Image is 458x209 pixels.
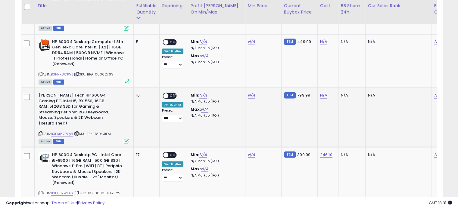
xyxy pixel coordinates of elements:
[53,79,64,85] span: FBM
[39,39,129,84] div: ASIN:
[39,39,51,51] img: 51LrLNmRD6L._SL40_.jpg
[39,79,52,85] span: All listings currently available for purchase on Amazon
[136,2,157,15] div: Fulfillable Quantity
[434,2,457,15] div: Fulfillment Cost
[434,39,441,45] a: N/A
[320,152,332,158] a: 246.10
[191,173,241,177] p: N/A Markup (ROI)
[320,39,327,45] a: N/A
[191,46,241,50] p: N/A Markup (ROI)
[201,106,208,112] a: N/A
[199,39,207,45] a: N/A
[168,152,178,158] span: OFF
[39,93,112,128] b: [PERSON_NAME] Tech HP 600G4 Gaming PC Intel i5, RX 550, 16GB RAM, 512GB SSD for Gaming & Streamin...
[53,139,64,144] span: FBM
[248,92,255,98] a: N/A
[341,39,361,45] div: N/A
[162,109,183,122] div: Preset:
[284,38,296,45] small: FBM
[191,159,241,163] p: N/A Markup (ROI)
[136,93,155,98] div: 16
[39,26,52,31] span: All listings currently available for purchase on Amazon
[168,93,178,98] span: OFF
[368,2,429,9] div: Cur Sales Rank
[168,39,178,45] span: OFF
[51,131,73,136] a: B0FKBYQ7QW
[191,166,201,171] b: Max:
[6,200,28,206] strong: Copyright
[191,39,200,45] b: Min:
[434,152,441,158] a: N/A
[341,2,363,15] div: BB Share 24h.
[74,190,120,195] span: | SKU: BTG-00061911AZ-25
[39,152,51,164] img: 41DJ8s8sHUL._SL40_.jpg
[162,168,183,181] div: Preset:
[191,114,241,118] p: N/A Markup (ROI)
[191,152,200,157] b: Min:
[51,72,73,77] a: B0FNX8XNWJ
[284,92,296,98] small: FBM
[78,200,104,206] a: Privacy Policy
[136,152,155,157] div: 17
[201,53,208,59] a: N/A
[248,152,255,158] a: N/A
[248,39,255,45] a: N/A
[74,72,114,77] span: | SKU: BTG-00062769
[284,151,296,158] small: FBM
[136,39,155,45] div: 5
[162,55,183,69] div: Preset:
[368,152,427,157] div: N/A
[248,2,279,9] div: Min Price
[51,200,77,206] a: Terms of Use
[39,139,52,144] span: All listings currently available for purchase on Amazon
[162,161,183,167] div: Win BuyBox
[297,39,311,45] span: 449.99
[191,106,201,112] b: Max:
[199,92,207,98] a: N/A
[429,200,452,206] span: 2025-09-7 18:31 GMT
[341,93,361,98] div: N/A
[51,190,73,195] a: B0FH37WK4S
[341,152,361,157] div: N/A
[191,92,200,98] b: Min:
[6,200,104,206] div: seller snap | |
[191,60,241,64] p: N/A Markup (ROI)
[284,2,315,15] div: Current Buybox Price
[201,166,208,172] a: N/A
[162,2,185,9] div: Repricing
[320,92,327,98] a: N/A
[53,26,64,31] span: FBM
[434,92,441,98] a: N/A
[320,2,336,9] div: Cost
[74,131,111,136] span: | SKU: TS-FT80-3IEM
[191,53,201,59] b: Max:
[191,100,241,104] p: N/A Markup (ROI)
[368,39,427,45] div: N/A
[191,2,243,15] div: Profit [PERSON_NAME] on Min/Max
[52,39,125,69] b: HP 600G4 Desktop Computer | 8th Gen Hexa Core Intel i5 (3.2) | 16GB DDR4 RAM | 500GB NVME | Windo...
[39,93,129,143] div: ASIN:
[297,92,310,98] span: 799.99
[162,48,183,54] div: Win BuyBox
[37,2,131,9] div: Title
[52,152,125,187] b: HP 600G4 Desktop PC | Intel Core i5-8500 | 16GB RAM | 500 GB SSD | Windows 11 Pro | WiFi | BT | P...
[297,152,310,157] span: 399.99
[162,102,183,107] div: Amazon AI
[199,152,207,158] a: N/A
[368,93,427,98] div: N/A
